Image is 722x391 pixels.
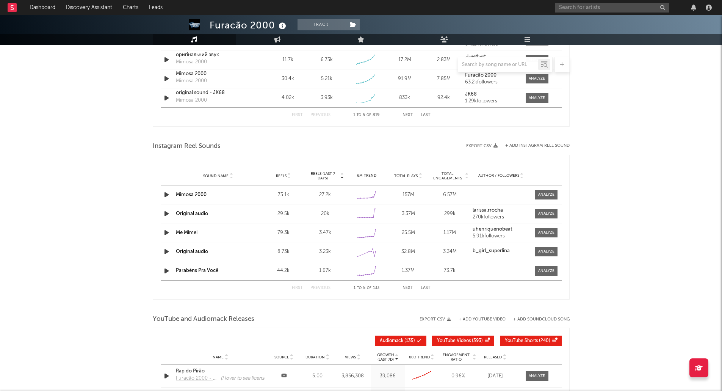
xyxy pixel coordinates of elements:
strong: JK68 [465,92,477,97]
span: Reels (last 7 days) [306,171,340,181]
span: Duration [305,355,325,360]
span: Released [484,355,502,360]
strong: uhenriquenobeat [473,227,512,232]
div: 157M [389,191,427,199]
div: 833k [387,94,422,102]
div: 27.2k [306,191,344,199]
input: Search by song name or URL [458,62,538,68]
div: 39,086 [373,372,403,380]
a: Original audio [176,211,208,216]
div: 63.2k followers [465,80,518,85]
span: YouTube Videos [437,339,471,343]
p: (Last 7d) [377,357,394,362]
button: Track [298,19,345,30]
div: 1.67k [306,267,344,275]
span: of [367,286,371,290]
span: Sound Name [203,174,229,178]
div: 73.7k [431,267,469,275]
a: Rap do Pirão [176,367,265,375]
div: 3.37M [389,210,427,218]
button: YouTube Shorts(240) [500,336,562,346]
button: + Add YouTube Video [459,317,506,322]
button: YouTube Videos(393) [432,336,494,346]
span: Total Engagements [431,171,464,181]
a: Original audio [176,249,208,254]
span: Audiomack [380,339,403,343]
div: + Add YouTube Video [451,317,506,322]
input: Search for artists [555,3,669,13]
div: 75.1k [265,191,302,199]
a: Furacão 2000 [465,73,518,78]
div: 0.96 % [440,372,476,380]
span: ( 240 ) [505,339,550,343]
a: Mimosa 2000 [176,192,207,197]
div: Mimosa 2000 [176,77,207,85]
div: 8.73k [265,248,302,256]
div: 5.21k [321,75,332,83]
div: 7.85M [426,75,461,83]
div: 1.17M [431,229,469,237]
div: 270k followers [473,215,529,220]
a: JK68 [465,92,518,97]
div: 11.7k [270,56,305,64]
div: Furacão 2000 [210,19,288,31]
div: 1 5 819 [346,111,387,120]
div: 2.83M [426,56,461,64]
span: to [357,113,361,117]
button: First [292,286,303,290]
div: 25.5M [389,229,427,237]
span: Source [274,355,289,360]
div: 20k [306,210,344,218]
p: Growth [377,353,394,357]
button: Export CSV [420,317,451,322]
div: 3.93k [321,94,333,102]
a: Mimosa 2000 [176,70,255,78]
button: Next [403,113,413,117]
div: + Add Instagram Reel Sound [498,144,570,148]
a: 𝓐𝓶𝓮𝓽𝓱𝔂𝓼𝓽 [465,54,518,59]
div: (Hover to see licensed songs) [221,375,283,382]
div: 3,856,308 [336,372,369,380]
strong: Furacão 2000 [465,73,496,78]
div: 299k [431,210,469,218]
div: original sound - JK68 [176,89,255,97]
div: 6M Trend [348,173,386,179]
button: Export CSV [466,144,498,148]
div: 1 5 133 [346,284,387,293]
span: YouTube Shorts [505,339,538,343]
button: First [292,113,303,117]
div: 32.8M [389,248,427,256]
button: Previous [310,113,330,117]
strong: b_girl_superlina [473,248,510,253]
button: Last [421,113,431,117]
a: Me Mimei [176,230,197,235]
div: 91.9M [387,75,422,83]
span: Name [213,355,224,360]
button: + Add SoundCloud Song [506,317,570,322]
span: 60D Trend [409,355,430,360]
button: Audiomack(135) [375,336,426,346]
span: ( 393 ) [437,339,483,343]
span: Instagram Reel Sounds [153,142,221,151]
div: Mimosa 2000 [176,97,207,104]
div: [DATE] [480,372,511,380]
div: 5:00 [303,372,333,380]
div: 1.37M [389,267,427,275]
a: оригінальний звук [176,51,255,59]
div: 29.5k [265,210,302,218]
div: 5.91k followers [473,234,529,239]
a: larissa.rrocha [473,208,529,213]
div: 3.34M [431,248,469,256]
div: 92.4k [426,94,461,102]
div: 3.47k [306,229,344,237]
div: 6.57M [431,191,469,199]
span: YouTube and Audiomack Releases [153,315,254,324]
div: 17.2M [387,56,422,64]
button: Previous [310,286,330,290]
a: b_girl_superlina [473,248,529,254]
span: Total Plays [394,174,418,178]
div: 6.75k [321,56,333,64]
span: Author / Followers [478,173,519,178]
